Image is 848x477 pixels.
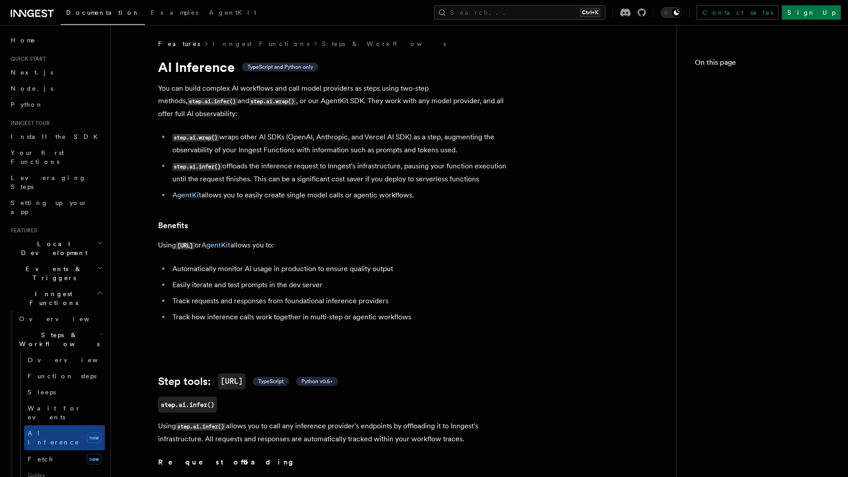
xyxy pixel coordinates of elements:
button: Inngest Functions [7,286,105,311]
h4: On this page [695,57,830,71]
li: wraps other AI SDKs (OpenAI, Anthropic, and Vercel AI SDK) as a step, augmenting the observabilit... [170,131,515,156]
span: Steps & Workflows [16,331,100,348]
span: Events & Triggers [7,264,97,282]
button: Local Development [7,236,105,261]
code: step.ai.infer() [188,98,238,105]
span: Python v0.5+ [301,378,333,385]
button: Events & Triggers [7,261,105,286]
a: Next.js [7,64,105,80]
span: Setting up your app [11,199,88,215]
span: TypeScript and Python only [247,63,313,71]
a: AI Inferencenew [24,425,105,450]
strong: Request offloading [158,458,300,466]
span: AgentKit [209,9,256,16]
a: Benefits [158,219,188,232]
a: Setting up your app [7,195,105,220]
li: Track how inference calls work together in multi-step or agentic workflows [170,311,515,323]
span: Examples [150,9,198,16]
a: Your first Functions [7,145,105,170]
a: Node.js [7,80,105,96]
span: Sleeps [28,389,56,396]
a: Examples [145,3,204,24]
code: step.ai.infer() [176,423,226,431]
a: Sleeps [24,384,105,400]
span: new [87,432,101,443]
code: step.ai.wrap() [172,134,219,142]
a: Documentation [61,3,145,25]
span: Quick start [7,55,46,63]
span: Home [11,36,36,45]
a: Steps & Workflows [322,39,446,48]
code: step.ai.infer() [172,163,222,171]
a: AgentKit [201,241,230,249]
a: Sign Up [782,5,841,20]
span: Documentation [66,9,140,16]
a: Home [7,32,105,48]
span: Overview [19,315,111,322]
a: AgentKit [204,3,262,24]
a: Install the SDK [7,129,105,145]
code: step.ai.wrap() [249,98,296,105]
a: Fetchnew [24,450,105,468]
span: Python [11,101,43,108]
li: Track requests and responses from foundational inference providers [170,295,515,307]
span: Leveraging Steps [11,174,86,190]
a: Overview [16,311,105,327]
a: AgentKit [172,191,201,199]
span: Features [7,227,37,234]
span: Inngest tour [7,120,50,127]
li: allows you to easily create single model calls or agentic workflows. [170,189,515,201]
a: Leveraging Steps [7,170,105,195]
li: Easily iterate and test prompts in the dev server [170,279,515,291]
p: You can build complex AI workflows and call model providers as steps using two-step methods, and ... [158,82,515,120]
span: Fetch [28,456,54,463]
span: Local Development [7,239,97,257]
a: Overview [24,352,105,368]
a: Step tools:[URL] TypeScript Python v0.5+ [158,373,338,389]
span: AI Inference [28,430,79,446]
p: Using or allows you to: [158,239,515,252]
kbd: Ctrl+K [580,8,600,17]
span: Wait for events [28,405,81,421]
p: Using allows you to call any inference provider's endpoints by offloading it to Inngest's infrast... [158,420,515,445]
span: Features [158,39,200,48]
a: Python [7,96,105,113]
h1: AI Inference [158,59,515,75]
span: Inngest Functions [7,289,96,307]
a: Function steps [24,368,105,384]
a: Contact sales [697,5,778,20]
code: [URL] [218,373,246,389]
code: [URL] [176,242,195,250]
span: Your first Functions [11,149,64,165]
button: Steps & Workflows [16,327,105,352]
a: Inngest Functions [213,39,309,48]
span: Overview [28,356,120,364]
button: Toggle dark mode [660,7,682,18]
span: TypeScript [258,378,284,385]
span: Next.js [11,69,53,76]
li: Automatically monitor AI usage in production to ensure quality output [170,263,515,275]
li: offloads the inference request to Inngest's infrastructure, pausing your function execution until... [170,160,515,185]
span: Node.js [11,85,53,92]
a: step.ai.infer() [158,397,217,413]
button: Search...Ctrl+K [434,5,606,20]
span: new [87,454,101,464]
a: Wait for events [24,400,105,425]
span: Install the SDK [11,133,103,140]
span: Function steps [28,372,96,380]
